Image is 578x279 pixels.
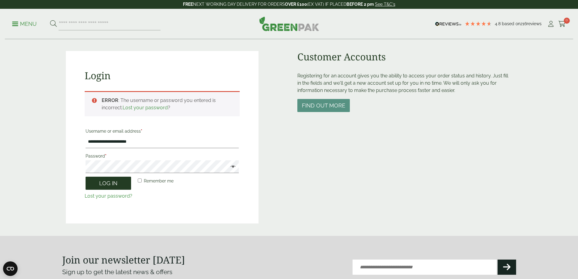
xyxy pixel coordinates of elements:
[346,2,374,7] strong: BEFORE 2 pm
[297,103,350,109] a: Find out more
[375,2,395,7] a: See T&C's
[138,179,142,182] input: Remember me
[547,21,555,27] i: My Account
[123,105,168,111] a: Lost your password
[86,127,239,135] label: Username or email address
[297,99,350,112] button: Find out more
[259,16,319,31] img: GreenPak Supplies
[12,20,37,28] p: Menu
[297,51,512,63] h2: Customer Accounts
[85,193,132,199] a: Lost your password?
[558,21,566,27] i: Cart
[183,2,193,7] strong: FREE
[435,22,461,26] img: REVIEWS.io
[465,21,492,26] div: 4.79 Stars
[102,97,118,103] strong: ERROR
[495,21,502,26] span: 4.8
[558,19,566,29] a: 0
[527,21,542,26] span: reviews
[85,70,240,81] h2: Login
[3,261,18,276] button: Open CMP widget
[86,177,131,190] button: Log in
[12,20,37,26] a: Menu
[502,21,520,26] span: Based on
[297,72,512,94] p: Registering for an account gives you the ability to access your order status and history. Just fi...
[62,253,185,266] strong: Join our newsletter [DATE]
[564,18,570,24] span: 0
[86,152,239,160] label: Password
[62,267,266,277] p: Sign up to get the latest news & offers
[285,2,307,7] strong: OVER £100
[520,21,527,26] span: 216
[144,179,174,183] span: Remember me
[102,97,230,111] li: : The username or password you entered is incorrect. ?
